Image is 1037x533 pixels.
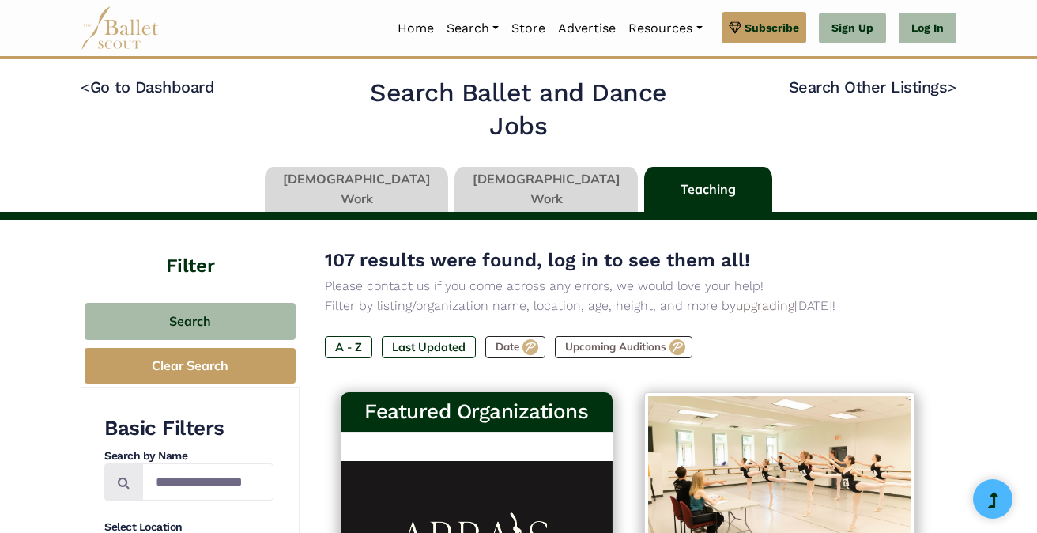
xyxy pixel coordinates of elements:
a: Advertise [552,12,622,45]
span: 107 results were found, log in to see them all! [325,249,750,271]
code: > [947,77,956,96]
p: Please contact us if you come across any errors, we would love your help! [325,276,931,297]
label: Date [485,336,545,358]
li: [DEMOGRAPHIC_DATA] Work [262,167,451,213]
input: Search by names... [142,463,273,501]
li: [DEMOGRAPHIC_DATA] Work [451,167,641,213]
label: Upcoming Auditions [555,336,692,358]
a: Sign Up [819,13,886,44]
p: Filter by listing/organization name, location, age, height, and more by [DATE]! [325,296,931,316]
h2: Search Ballet and Dance Jobs [350,77,687,142]
a: Resources [622,12,708,45]
h4: Search by Name [104,448,273,464]
h4: Filter [81,220,300,279]
li: Teaching [641,167,775,213]
label: Last Updated [382,336,476,358]
h3: Basic Filters [104,415,273,442]
button: Clear Search [85,348,296,384]
a: upgrading [736,298,794,313]
a: Search Other Listings> [789,77,956,96]
button: Search [85,303,296,340]
code: < [81,77,90,96]
a: Search [440,12,505,45]
a: Store [505,12,552,45]
a: Subscribe [722,12,806,43]
a: <Go to Dashboard [81,77,214,96]
h3: Featured Organizations [353,399,600,425]
img: gem.svg [729,19,741,36]
span: Subscribe [745,19,799,36]
label: A - Z [325,336,372,358]
a: Log In [899,13,956,44]
a: Home [391,12,440,45]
